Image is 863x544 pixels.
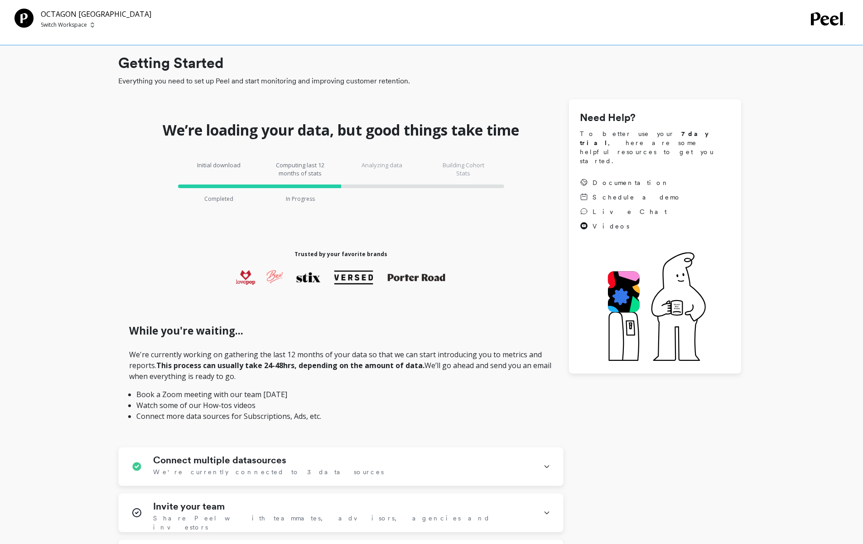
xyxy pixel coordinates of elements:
[14,9,34,28] img: Team Profile
[580,130,716,146] strong: 7 day trial
[294,251,387,258] h1: Trusted by your favorite brands
[593,207,667,216] span: Live Chat
[580,110,730,126] h1: Need Help?
[580,193,681,202] a: Schedule a demo
[136,411,545,422] li: Connect more data sources for Subscriptions, Ads, etc.
[41,9,151,19] p: OCTAGON [GEOGRAPHIC_DATA]
[41,21,87,29] p: Switch Workspace
[593,222,629,231] span: Videos
[273,161,328,177] p: Computing last 12 months of stats
[118,52,741,74] h1: Getting Started
[91,21,94,29] img: picker
[153,455,286,466] h1: Connect multiple datasources
[163,121,519,139] h1: We’re loading your data, but good things take time
[192,161,246,177] p: Initial download
[355,161,409,177] p: Analyzing data
[153,514,532,532] span: Share Peel with teammates, advisors, agencies and investors
[436,161,491,177] p: Building Cohort Stats
[580,178,681,187] a: Documentation
[204,195,233,203] p: Completed
[593,178,670,187] span: Documentation
[593,193,681,202] span: Schedule a demo
[129,349,553,422] p: We're currently working on gathering the last 12 months of your data so that we can start introdu...
[153,501,225,512] h1: Invite your team
[153,467,384,476] span: We're currently connected to 3 data sources
[136,389,545,400] li: Book a Zoom meeting with our team [DATE]
[129,323,553,339] h1: While you're waiting...
[156,360,424,370] strong: This process can usually take 24-48hrs, depending on the amount of data.
[136,400,545,411] li: Watch some of our How-tos videos
[286,195,315,203] p: In Progress
[580,129,730,165] span: To better use your , here are some helpful resources to get you started.
[118,76,741,87] span: Everything you need to set up Peel and start monitoring and improving customer retention.
[580,222,681,231] a: Videos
